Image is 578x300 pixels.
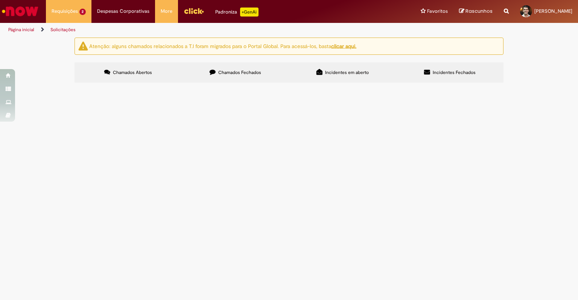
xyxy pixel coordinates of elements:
ng-bind-html: Atenção: alguns chamados relacionados a T.I foram migrados para o Portal Global. Para acessá-los,... [89,42,356,49]
ul: Trilhas de página [6,23,380,37]
span: More [161,8,172,15]
span: Favoritos [427,8,448,15]
div: Padroniza [215,8,259,17]
a: clicar aqui. [331,42,356,49]
span: Rascunhos [465,8,493,15]
span: Incidentes Fechados [433,69,476,75]
img: ServiceNow [1,4,40,19]
span: Incidentes em aberto [325,69,369,75]
a: Solicitações [50,27,76,33]
a: Página inicial [8,27,34,33]
span: Despesas Corporativas [97,8,149,15]
span: [PERSON_NAME] [534,8,572,14]
span: Requisições [52,8,78,15]
span: Chamados Abertos [113,69,152,75]
span: 2 [79,9,86,15]
img: click_logo_yellow_360x200.png [184,5,204,17]
a: Rascunhos [459,8,493,15]
span: Chamados Fechados [218,69,261,75]
p: +GenAi [240,8,259,17]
